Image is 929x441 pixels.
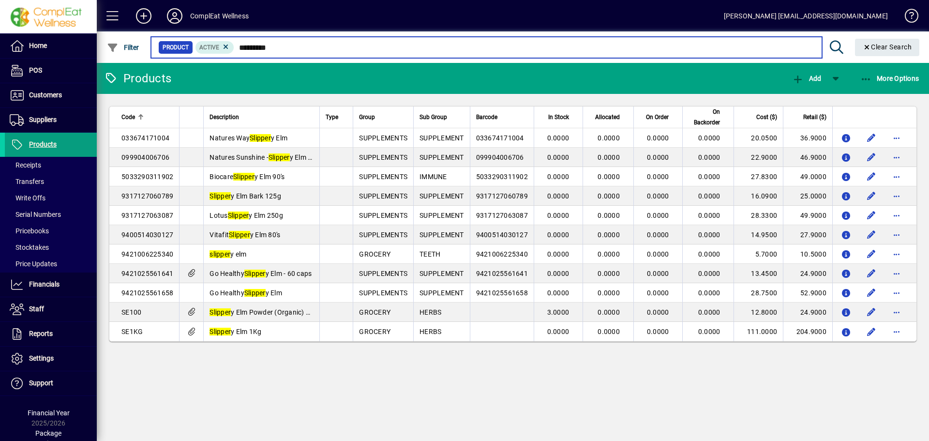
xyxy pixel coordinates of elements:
span: 033674171004 [476,134,524,142]
a: Serial Numbers [5,206,97,223]
em: Slipper [250,134,271,142]
span: 0.0000 [647,153,669,161]
span: In Stock [548,112,569,122]
span: SUPPLEMENT [420,289,464,297]
span: 0.0000 [647,250,669,258]
button: More Options [858,70,922,87]
button: Edit [864,169,879,184]
a: Pricebooks [5,223,97,239]
button: Edit [864,208,879,223]
span: 0.0000 [547,231,569,239]
span: IMMUNE [420,173,447,181]
span: POS [29,66,42,74]
span: SUPPLEMENT [420,270,464,277]
span: 0.0000 [647,289,669,297]
em: Slipper [229,231,250,239]
span: 0.0000 [647,192,669,200]
span: Type [326,112,338,122]
span: SUPPLEMENT [420,134,464,142]
a: Price Updates [5,256,97,272]
span: y Elm Powder (Organic) 100g PACK DOWN [210,308,362,316]
span: 0.0000 [698,192,720,200]
span: SUPPLEMENTS [359,270,407,277]
span: Reports [29,330,53,337]
button: Edit [864,285,879,301]
span: 0.0000 [698,270,720,277]
a: Settings [5,347,97,371]
span: SUPPLEMENTS [359,173,407,181]
span: Natures Sunshine - y Elm 100caps [210,153,335,161]
a: Reports [5,322,97,346]
td: 49.0000 [783,167,832,186]
button: More options [889,266,904,281]
td: 13.4500 [734,264,783,283]
em: Slipper [244,289,266,297]
span: Stocktakes [10,243,49,251]
a: Customers [5,83,97,107]
span: Financial Year [28,409,70,417]
span: 033674171004 [121,134,169,142]
span: Price Updates [10,260,57,268]
span: 0.0000 [647,308,669,316]
em: Slipper [244,270,266,277]
span: Cost ($) [756,112,777,122]
a: Support [5,371,97,395]
button: More options [889,304,904,320]
span: 9421006225340 [121,250,173,258]
a: Staff [5,297,97,321]
div: Products [104,71,171,86]
span: 0.0000 [547,212,569,219]
td: 22.9000 [734,148,783,167]
span: 9317127060789 [121,192,173,200]
span: Transfers [10,178,44,185]
span: 0.0000 [598,250,620,258]
a: Suppliers [5,108,97,132]
span: Description [210,112,239,122]
span: 0.0000 [698,289,720,297]
span: Lotus y Elm 250g [210,212,283,219]
div: [PERSON_NAME] [EMAIL_ADDRESS][DOMAIN_NAME] [724,8,888,24]
span: 0.0000 [698,308,720,316]
td: 111.0000 [734,322,783,341]
button: More options [889,169,904,184]
td: 46.9000 [783,148,832,167]
button: More options [889,285,904,301]
td: 10.5000 [783,244,832,264]
button: Add [128,7,159,25]
span: 0.0000 [547,328,569,335]
div: Description [210,112,314,122]
div: In Stock [540,112,578,122]
span: 0.0000 [698,153,720,161]
td: 25.0000 [783,186,832,206]
span: Products [29,140,57,148]
em: Slipper [210,328,231,335]
div: Allocated [589,112,629,122]
div: On Backorder [689,106,729,128]
span: Write Offs [10,194,45,202]
span: 0.0000 [647,134,669,142]
button: More options [889,324,904,339]
span: 5033290311902 [121,173,173,181]
span: 0.0000 [547,289,569,297]
span: 0.0000 [647,212,669,219]
span: 3.0000 [547,308,569,316]
span: GROCERY [359,328,390,335]
span: 0.0000 [547,270,569,277]
a: Write Offs [5,190,97,206]
span: 0.0000 [698,212,720,219]
em: Slipper [210,192,231,200]
span: 0.0000 [598,270,620,277]
span: Clear Search [863,43,912,51]
span: On Backorder [689,106,720,128]
span: Natures Way y Elm [210,134,287,142]
span: HERBS [420,308,441,316]
span: Add [792,75,821,82]
span: 0.0000 [698,250,720,258]
button: Edit [864,324,879,339]
span: 0.0000 [598,173,620,181]
span: Allocated [595,112,620,122]
td: 27.9000 [783,225,832,244]
span: Support [29,379,53,387]
td: 28.7500 [734,283,783,303]
td: 16.0900 [734,186,783,206]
